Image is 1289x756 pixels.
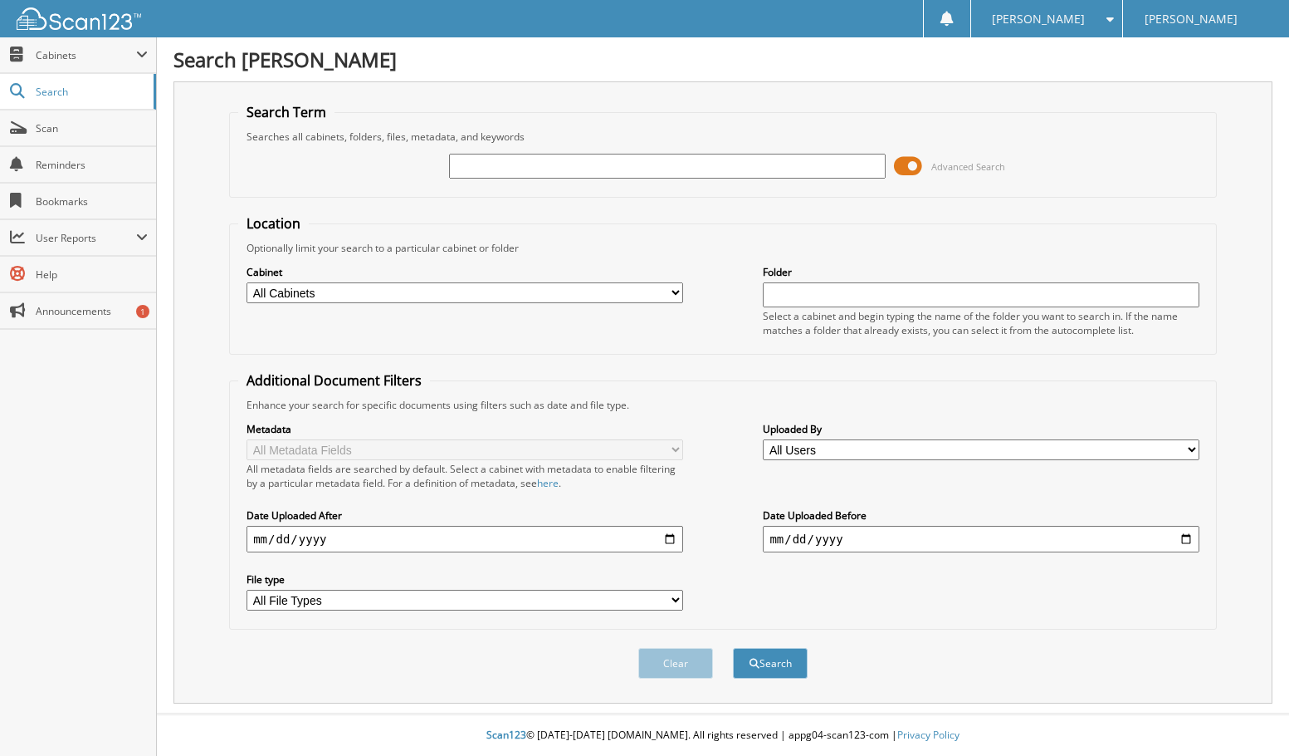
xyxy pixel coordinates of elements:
span: Bookmarks [36,194,148,209]
div: Searches all cabinets, folders, files, metadata, and keywords [238,130,1208,144]
span: [PERSON_NAME] [992,14,1085,24]
legend: Search Term [238,103,334,121]
span: Cabinets [36,48,136,62]
div: Select a cabinet and begin typing the name of the folder you want to search in. If the name match... [763,309,1199,337]
span: Advanced Search [931,160,1005,173]
button: Search [733,648,808,679]
h1: Search [PERSON_NAME] [173,46,1272,73]
legend: Additional Document Filters [238,371,430,390]
label: Date Uploaded After [247,508,682,523]
div: 1 [136,305,149,318]
span: Scan123 [486,728,526,742]
div: Enhance your search for specific documents using filters such as date and file type. [238,398,1208,412]
legend: Location [238,214,309,233]
div: © [DATE]-[DATE] [DOMAIN_NAME]. All rights reserved | appg04-scan123-com | [157,715,1289,756]
span: Scan [36,121,148,135]
label: Date Uploaded Before [763,508,1199,523]
label: Folder [763,265,1199,279]
label: Cabinet [247,265,682,279]
a: Privacy Policy [897,728,959,742]
label: Uploaded By [763,422,1199,436]
div: Optionally limit your search to a particular cabinet or folder [238,241,1208,255]
label: Metadata [247,422,682,436]
button: Clear [638,648,713,679]
input: start [247,526,682,552]
span: [PERSON_NAME] [1145,14,1238,24]
input: end [763,526,1199,552]
span: Search [36,85,145,99]
span: User Reports [36,231,136,245]
label: File type [247,572,682,587]
a: here [537,476,559,490]
span: Reminders [36,158,148,172]
img: scan123-logo-white.svg [17,7,141,30]
span: Announcements [36,304,148,318]
div: All metadata fields are searched by default. Select a cabinet with metadata to enable filtering b... [247,462,682,490]
span: Help [36,268,148,282]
